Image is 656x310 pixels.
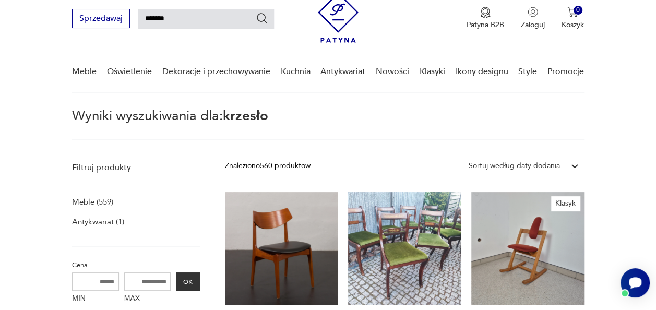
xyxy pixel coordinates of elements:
iframe: Smartsupp widget button [621,268,650,297]
a: Nowości [376,52,409,92]
img: Ikona medalu [480,7,491,18]
button: OK [176,272,200,291]
img: Ikonka użytkownika [528,7,538,17]
a: Sprzedawaj [72,16,130,23]
p: Wyniki wyszukiwania dla: [72,110,583,140]
a: Antykwariat [320,52,365,92]
a: Ikona medaluPatyna B2B [467,7,504,30]
button: Patyna B2B [467,7,504,30]
a: Klasyki [420,52,445,92]
a: Dekoracje i przechowywanie [162,52,270,92]
a: Ikony designu [455,52,508,92]
div: 0 [574,6,582,15]
button: Szukaj [256,12,268,25]
a: Meble (559) [72,195,113,209]
label: MIN [72,291,119,307]
a: Kuchnia [280,52,310,92]
a: Antykwariat (1) [72,214,124,229]
p: Patyna B2B [467,20,504,30]
button: 0Koszyk [562,7,584,30]
p: Filtruj produkty [72,162,200,173]
a: Style [518,52,537,92]
a: Meble [72,52,97,92]
a: Promocje [547,52,584,92]
img: Ikona koszyka [567,7,578,17]
div: Znaleziono 560 produktów [225,160,311,172]
button: Zaloguj [521,7,545,30]
p: Koszyk [562,20,584,30]
span: krzesło [223,106,268,125]
a: Oświetlenie [107,52,152,92]
button: Sprzedawaj [72,9,130,28]
p: Cena [72,259,200,271]
label: MAX [124,291,171,307]
p: Zaloguj [521,20,545,30]
div: Sortuj według daty dodania [469,160,560,172]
